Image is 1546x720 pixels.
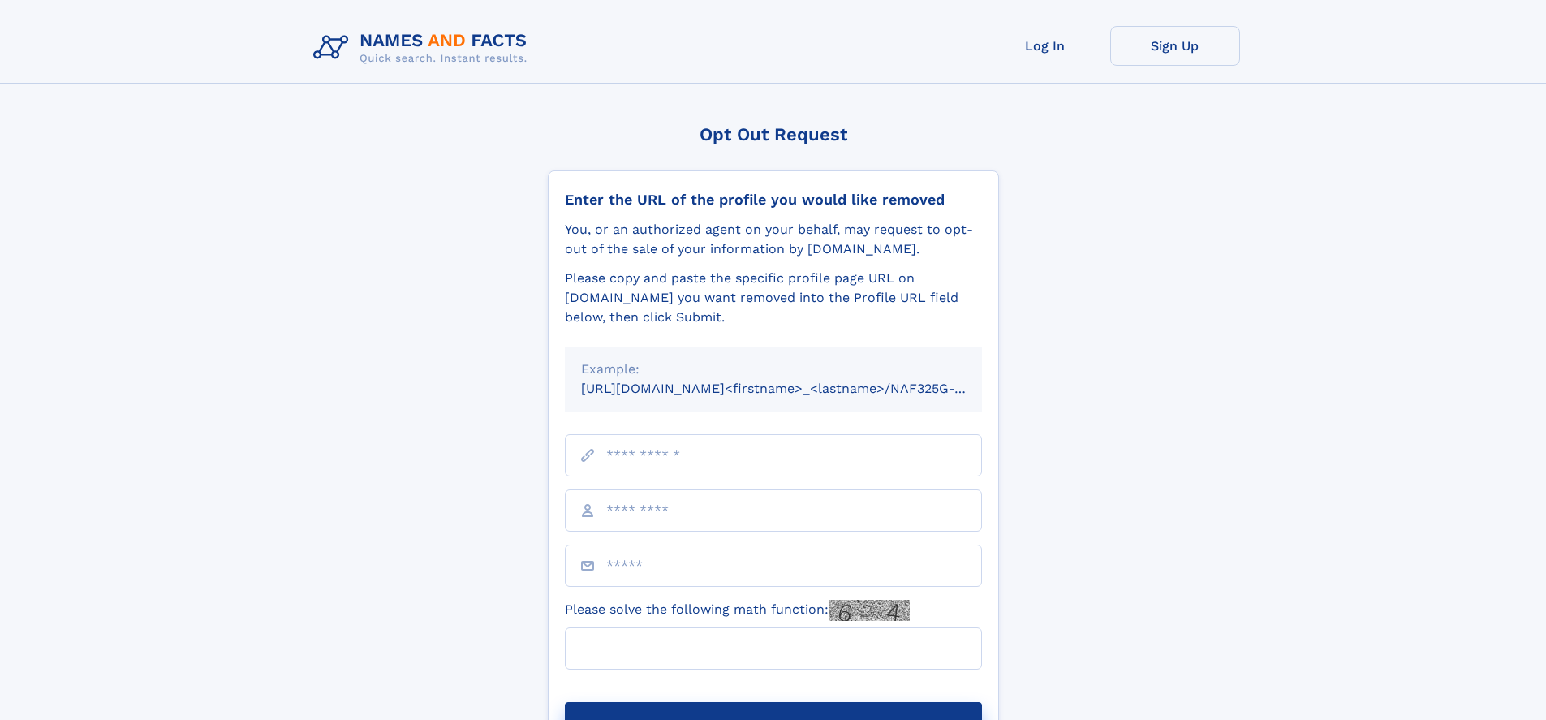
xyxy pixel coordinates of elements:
[980,26,1110,66] a: Log In
[548,124,999,144] div: Opt Out Request
[565,220,982,259] div: You, or an authorized agent on your behalf, may request to opt-out of the sale of your informatio...
[1110,26,1240,66] a: Sign Up
[307,26,540,70] img: Logo Names and Facts
[581,360,966,379] div: Example:
[565,191,982,209] div: Enter the URL of the profile you would like removed
[565,269,982,327] div: Please copy and paste the specific profile page URL on [DOMAIN_NAME] you want removed into the Pr...
[581,381,1013,396] small: [URL][DOMAIN_NAME]<firstname>_<lastname>/NAF325G-xxxxxxxx
[565,600,910,621] label: Please solve the following math function:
